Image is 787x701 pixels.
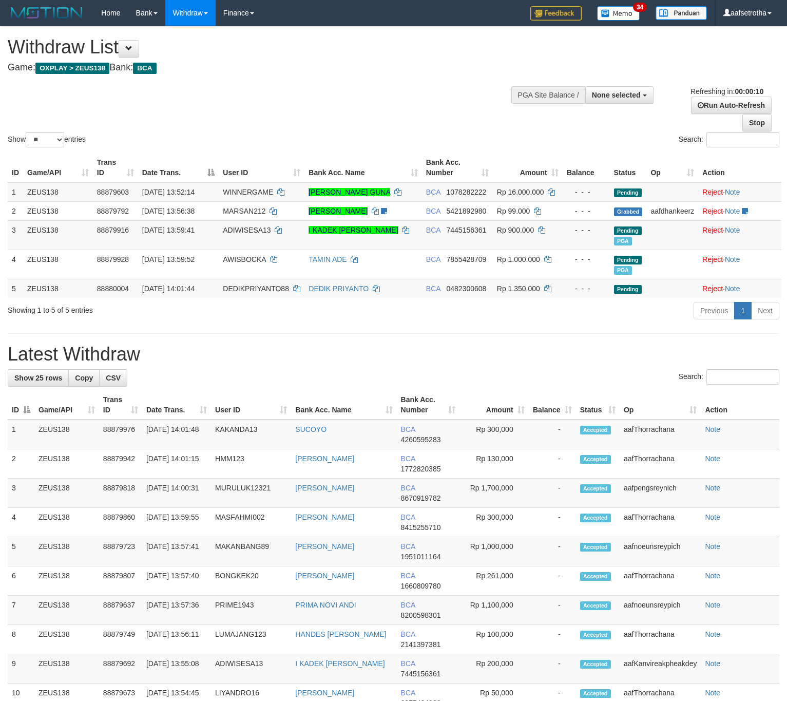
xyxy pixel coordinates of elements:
[68,369,100,387] a: Copy
[14,374,62,382] span: Show 25 rows
[580,631,611,639] span: Accepted
[447,255,487,263] span: Copy 7855428709 to clipboard
[706,369,779,385] input: Search:
[142,255,195,263] span: [DATE] 13:59:52
[397,390,459,420] th: Bank Acc. Number: activate to sort column ascending
[679,369,779,385] label: Search:
[8,5,86,21] img: MOTION_logo.png
[426,188,440,196] span: BCA
[304,153,422,182] th: Bank Acc. Name: activate to sort column ascending
[291,390,396,420] th: Bank Acc. Name: activate to sort column ascending
[142,566,211,596] td: [DATE] 13:57:40
[99,625,142,654] td: 88879749
[211,596,291,625] td: PRIME1943
[529,625,576,654] td: -
[142,207,195,215] span: [DATE] 13:56:38
[511,86,585,104] div: PGA Site Balance /
[401,572,415,580] span: BCA
[8,369,69,387] a: Show 25 rows
[8,63,514,73] h4: Game: Bank:
[309,188,390,196] a: [PERSON_NAME] GUNA
[705,659,720,668] a: Note
[580,426,611,434] span: Accepted
[447,188,487,196] span: Copy 1078282222 to clipboard
[34,596,99,625] td: ZEUS138
[742,114,772,131] a: Stop
[646,201,698,220] td: aafdhankeerz
[567,225,606,235] div: - - -
[8,508,34,537] td: 4
[8,301,320,315] div: Showing 1 to 5 of 5 entries
[97,285,129,293] span: 88880004
[295,689,354,697] a: [PERSON_NAME]
[698,250,781,279] td: ·
[8,182,23,202] td: 1
[702,285,723,293] a: Reject
[23,220,93,250] td: ZEUS138
[99,420,142,449] td: 88879976
[702,226,723,234] a: Reject
[646,153,698,182] th: Op: activate to sort column ascending
[142,285,195,293] span: [DATE] 14:01:44
[211,537,291,566] td: MAKANBANG89
[459,449,529,479] td: Rp 130,000
[211,390,291,420] th: User ID: activate to sort column ascending
[656,6,707,20] img: panduan.png
[8,566,34,596] td: 6
[493,153,563,182] th: Amount: activate to sort column ascending
[620,390,701,420] th: Op: activate to sort column ascending
[8,596,34,625] td: 7
[705,630,720,638] a: Note
[295,513,354,521] a: [PERSON_NAME]
[459,420,529,449] td: Rp 300,000
[597,6,640,21] img: Button%20Memo.svg
[633,3,647,12] span: 34
[614,285,642,294] span: Pending
[133,63,156,74] span: BCA
[309,226,398,234] a: I KADEK [PERSON_NAME]
[401,484,415,492] span: BCA
[620,479,701,508] td: aafpengsreynich
[35,63,109,74] span: OXPLAY > ZEUS138
[99,479,142,508] td: 88879818
[223,207,265,215] span: MARSAN212
[23,153,93,182] th: Game/API: activate to sort column ascending
[142,226,195,234] span: [DATE] 13:59:41
[223,285,289,293] span: DEDIKPRIYANTO88
[401,465,441,473] span: Copy 1772820385 to clipboard
[592,91,641,99] span: None selected
[401,435,441,444] span: Copy 4260595283 to clipboard
[295,659,385,668] a: I KADEK [PERSON_NAME]
[614,188,642,197] span: Pending
[705,542,720,551] a: Note
[99,390,142,420] th: Trans ID: activate to sort column ascending
[211,625,291,654] td: LUMAJANG123
[8,420,34,449] td: 1
[142,390,211,420] th: Date Trans.: activate to sort column ascending
[211,654,291,684] td: ADIWISESA13
[34,566,99,596] td: ZEUS138
[8,537,34,566] td: 5
[211,420,291,449] td: KAKANDA13
[401,659,415,668] span: BCA
[34,537,99,566] td: ZEUS138
[97,207,129,215] span: 88879792
[142,625,211,654] td: [DATE] 13:56:11
[23,182,93,202] td: ZEUS138
[309,285,369,293] a: DEDIK PRIYANTO
[459,390,529,420] th: Amount: activate to sort column ascending
[23,279,93,298] td: ZEUS138
[295,572,354,580] a: [PERSON_NAME]
[8,132,86,147] label: Show entries
[142,508,211,537] td: [DATE] 13:59:55
[529,537,576,566] td: -
[93,153,138,182] th: Trans ID: activate to sort column ascending
[614,256,642,264] span: Pending
[567,206,606,216] div: - - -
[34,390,99,420] th: Game/API: activate to sort column ascending
[698,201,781,220] td: ·
[34,449,99,479] td: ZEUS138
[426,255,440,263] span: BCA
[99,537,142,566] td: 88879723
[698,220,781,250] td: ·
